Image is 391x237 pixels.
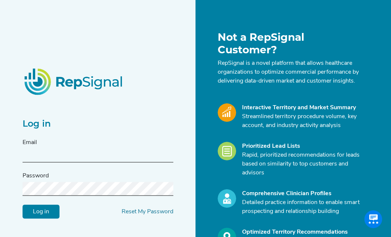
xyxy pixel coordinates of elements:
[242,151,364,177] p: Rapid, prioritized recommendations for leads based on similarity to top customers and advisors
[242,228,364,237] div: Optimized Territory Recommendations
[242,103,364,112] div: Interactive Territory and Market Summary
[23,118,173,129] h2: Log in
[242,142,364,151] div: Prioritized Lead Lists
[218,31,364,56] h1: Not a RepSignal Customer?
[218,103,236,122] img: Market_Icon.a700a4ad.svg
[218,189,236,208] img: Profile_Icon.739e2aba.svg
[242,198,364,216] p: Detailed practice information to enable smart prospecting and relationship building
[242,189,364,198] div: Comprehensive Clinician Profiles
[23,204,59,218] input: Log in
[218,142,236,160] img: Leads_Icon.28e8c528.svg
[23,138,37,147] label: Email
[218,59,364,86] p: RepSignal is a novel platform that allows healthcare organizations to optimize commercial perform...
[15,59,133,104] img: RepSignalLogo.20539ed3.png
[23,171,49,180] label: Password
[122,208,173,214] a: Reset My Password
[242,112,364,130] p: Streamlined territory procedure volume, key account, and industry activity analysis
